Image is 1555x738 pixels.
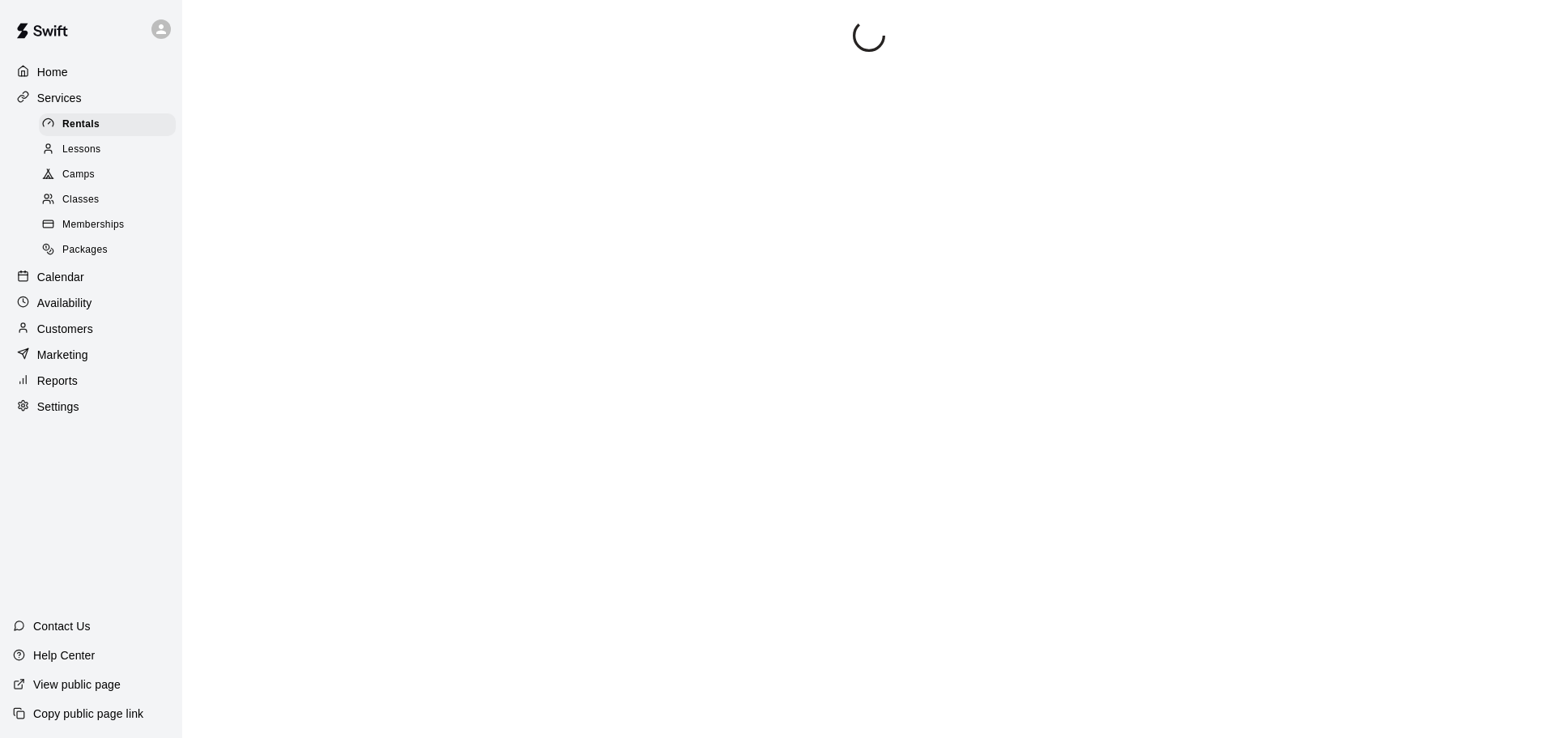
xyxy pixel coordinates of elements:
div: Lessons [39,139,176,161]
span: Packages [62,242,108,258]
a: Reports [13,369,169,393]
a: Rentals [39,112,182,137]
a: Home [13,60,169,84]
div: Classes [39,189,176,211]
a: Classes [39,188,182,213]
p: Availability [37,295,92,311]
span: Classes [62,192,99,208]
span: Camps [62,167,95,183]
p: View public page [33,676,121,693]
a: Marketing [13,343,169,367]
a: Services [13,86,169,110]
p: Reports [37,373,78,389]
a: Calendar [13,265,169,289]
div: Rentals [39,113,176,136]
a: Packages [39,238,182,263]
p: Services [37,90,82,106]
span: Lessons [62,142,101,158]
span: Memberships [62,217,124,233]
div: Memberships [39,214,176,237]
a: Camps [39,163,182,188]
span: Rentals [62,117,100,133]
p: Copy public page link [33,706,143,722]
p: Contact Us [33,618,91,634]
div: Packages [39,239,176,262]
div: Camps [39,164,176,186]
p: Calendar [37,269,84,285]
a: Customers [13,317,169,341]
p: Settings [37,399,79,415]
p: Help Center [33,647,95,663]
a: Memberships [39,213,182,238]
a: Settings [13,395,169,419]
p: Marketing [37,347,88,363]
p: Home [37,64,68,80]
p: Customers [37,321,93,337]
a: Availability [13,291,169,315]
a: Lessons [39,137,182,162]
